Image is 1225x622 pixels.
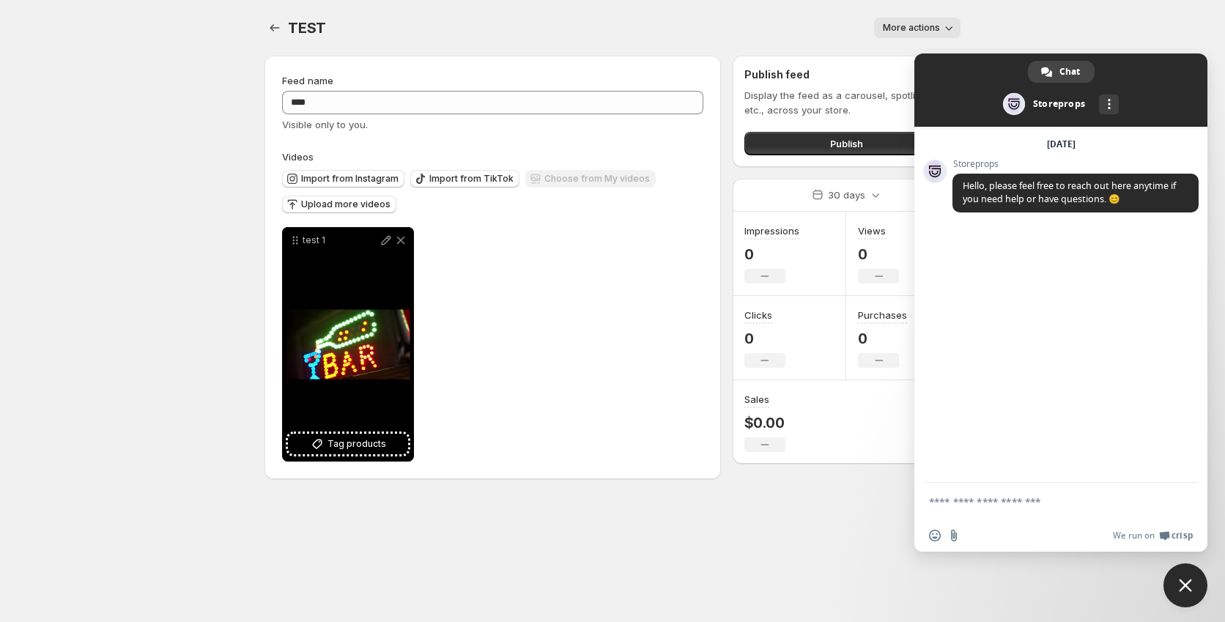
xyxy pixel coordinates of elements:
h3: Impressions [744,223,799,238]
span: Chat [1059,61,1080,83]
span: Hello, please feel free to reach out here anytime if you need help or have questions. 😊 [963,179,1176,205]
p: Display the feed as a carousel, spotlight, etc., across your store. [744,88,949,117]
button: Tag products [288,434,408,454]
p: 0 [744,330,785,347]
span: Send a file [948,530,960,541]
a: Close chat [1163,563,1207,607]
button: More actions [874,18,961,38]
textarea: Compose your message... [929,483,1163,519]
h3: Views [858,223,886,238]
button: Upload more videos [282,196,396,213]
p: test 1 [303,234,379,246]
span: Crisp [1172,530,1193,541]
span: Upload more videos [301,199,391,210]
p: 30 days [828,188,865,202]
a: Chat [1028,61,1095,83]
span: We run on [1113,530,1155,541]
button: Publish [744,132,949,155]
button: Import from TikTok [410,170,519,188]
p: 0 [858,330,907,347]
h3: Clicks [744,308,772,322]
h3: Sales [744,392,769,407]
div: [DATE] [1047,140,1076,149]
span: Visible only to you. [282,119,368,130]
span: Import from TikTok [429,173,514,185]
span: Publish [830,136,863,151]
span: Storeprops [952,159,1199,169]
span: TEST [288,19,326,37]
span: More actions [883,22,940,34]
span: Insert an emoji [929,530,941,541]
button: Settings [264,18,285,38]
p: 0 [858,245,899,263]
span: Videos [282,151,314,163]
span: Tag products [327,437,386,451]
a: We run onCrisp [1113,530,1193,541]
span: Import from Instagram [301,173,399,185]
div: test 1Tag products [282,227,414,462]
button: Import from Instagram [282,170,404,188]
p: $0.00 [744,414,785,432]
h2: Publish feed [744,67,949,82]
span: Feed name [282,75,333,86]
p: 0 [744,245,799,263]
h3: Purchases [858,308,907,322]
